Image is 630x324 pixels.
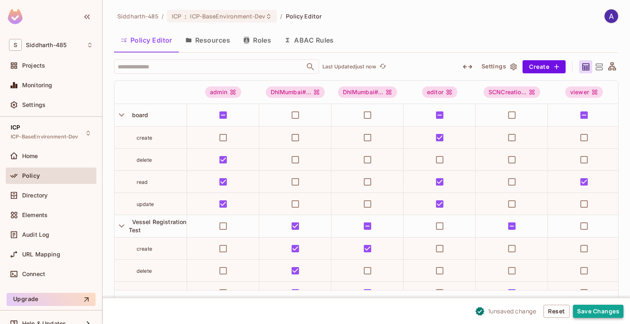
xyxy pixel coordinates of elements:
[338,86,397,98] div: DhlMumbai#...
[137,290,148,296] span: read
[22,172,40,179] span: Policy
[26,42,66,48] span: Workspace: Siddharth-485
[322,63,376,70] p: Last Updated just now
[523,60,566,73] button: Create
[237,30,278,50] button: Roles
[22,251,60,258] span: URL Mapping
[379,63,386,71] span: refresh
[137,201,154,207] span: update
[286,12,322,20] span: Policy Editor
[22,82,52,88] span: Monitoring
[422,86,457,98] div: editor
[573,305,623,318] button: Save Changes
[543,305,570,318] button: Reset
[484,86,540,98] span: SCNCreationManager
[137,179,148,185] span: read
[117,12,158,20] span: the active workspace
[378,62,388,72] button: refresh
[22,271,45,277] span: Connect
[338,86,397,98] span: DhlMumbai#OrgMember
[280,12,282,20] li: /
[305,61,316,73] button: Open
[266,86,325,98] span: DhlMumbai#OrgAdmin
[114,30,179,50] button: Policy Editor
[137,157,152,163] span: delete
[22,102,46,108] span: Settings
[22,212,48,218] span: Elements
[129,111,148,118] span: board
[137,268,152,274] span: delete
[278,30,340,50] button: ABAC Rules
[205,86,241,98] div: admin
[22,153,38,159] span: Home
[8,9,23,24] img: SReyMgAAAABJRU5ErkJggg==
[488,307,536,315] span: 1 unsaved change
[162,12,164,20] li: /
[266,86,325,98] div: DhlMumbai#...
[7,293,96,306] button: Upgrade
[22,62,45,69] span: Projects
[376,62,388,72] span: Refresh is not available in edit mode.
[22,192,48,199] span: Directory
[11,124,20,131] span: ICP
[129,218,187,233] span: Vessel Registration Test
[184,13,187,20] span: :
[137,246,152,252] span: create
[565,86,603,98] div: viewer
[172,12,181,20] span: ICP
[22,231,49,238] span: Audit Log
[605,9,618,23] img: ASHISH SANDEY
[478,60,519,73] button: Settings
[137,135,152,141] span: create
[190,12,265,20] span: ICP-BaseEnvironment-Dev
[179,30,237,50] button: Resources
[11,134,78,140] span: ICP-BaseEnvironment-Dev
[484,86,540,98] div: SCNCreatio...
[9,39,22,51] span: S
